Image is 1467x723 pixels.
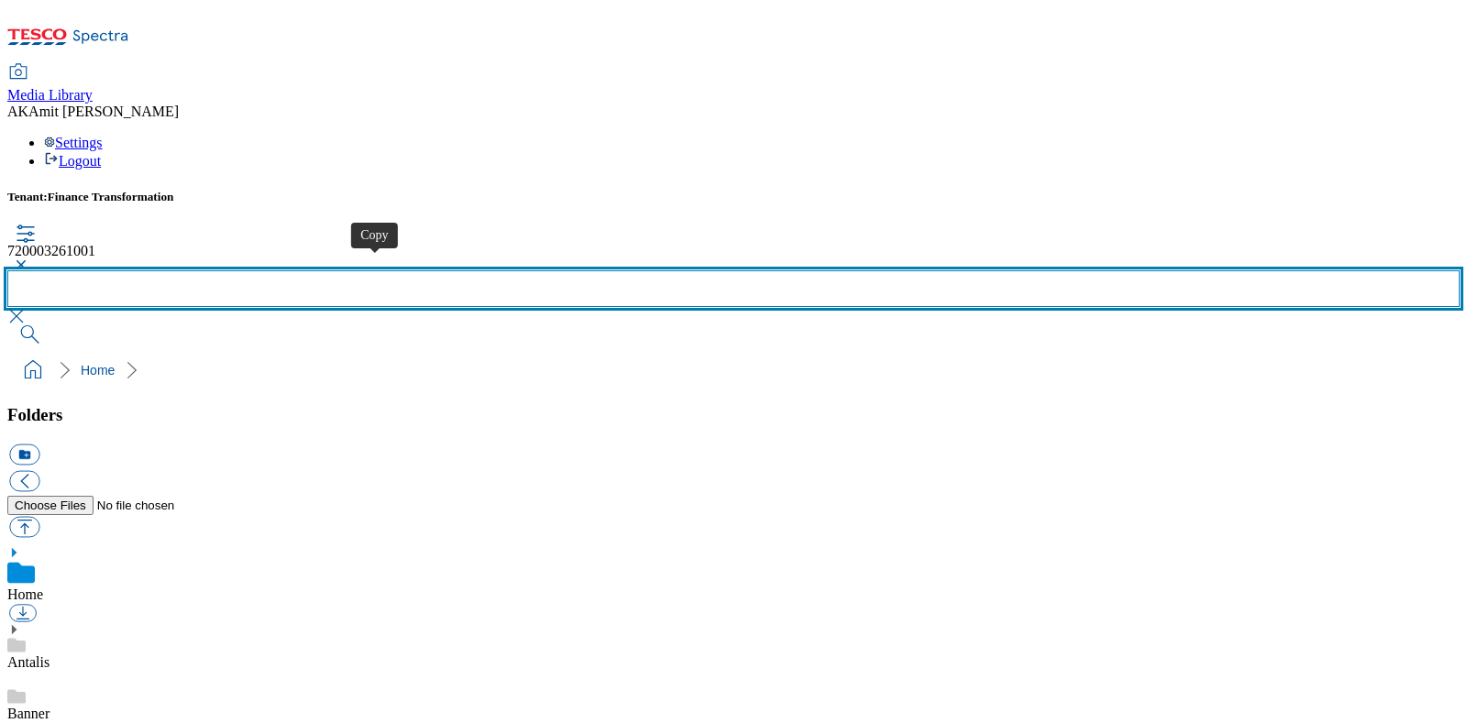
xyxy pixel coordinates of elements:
[7,405,1460,425] h3: Folders
[44,153,101,169] a: Logout
[7,190,1460,204] h5: Tenant:
[7,654,50,670] a: Antalis
[28,104,179,119] span: Amit [PERSON_NAME]
[7,706,50,721] a: Banner
[7,87,93,103] span: Media Library
[7,353,1460,388] nav: breadcrumb
[7,65,93,104] a: Media Library
[7,586,43,602] a: Home
[81,363,115,378] a: Home
[48,190,174,203] span: Finance Transformation
[7,243,95,258] span: 720003261001
[7,104,28,119] span: AK
[18,356,48,385] a: home
[44,135,103,150] a: Settings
